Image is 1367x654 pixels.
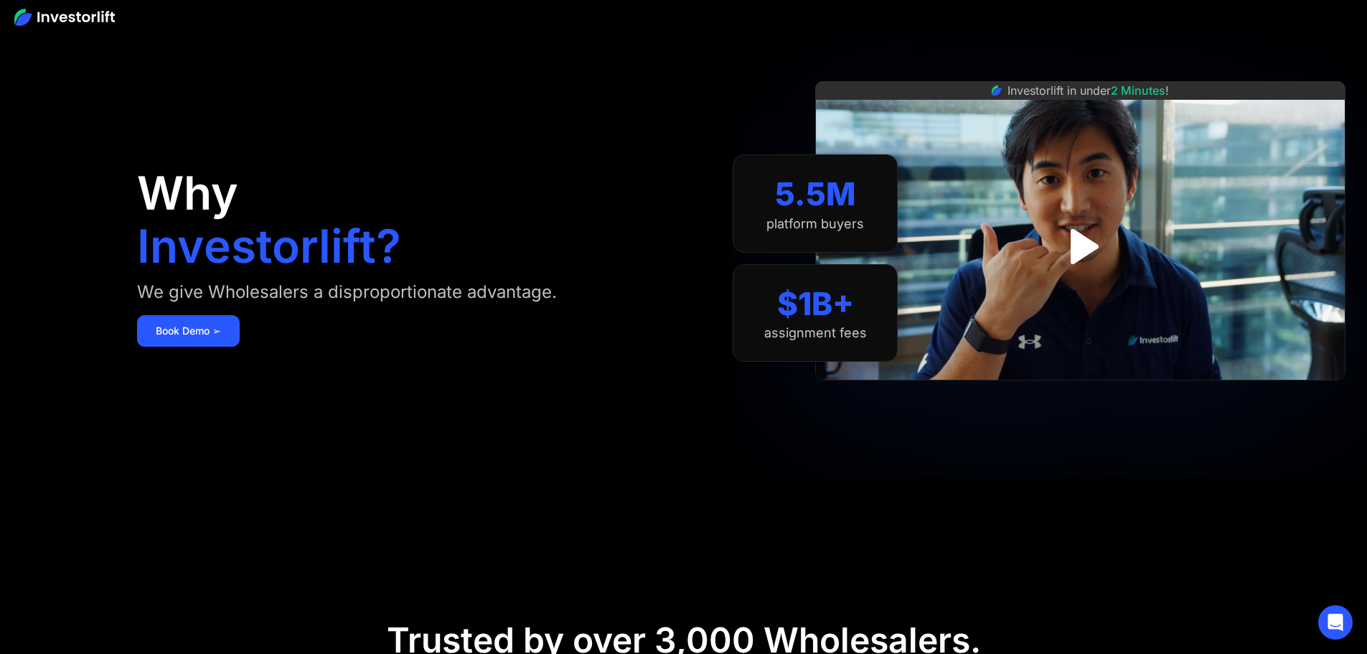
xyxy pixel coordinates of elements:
[973,388,1188,405] iframe: Customer reviews powered by Trustpilot
[1048,215,1112,279] a: open lightbox
[137,281,557,304] div: We give Wholesalers a disproportionate advantage.
[137,223,401,269] h1: Investorlift?
[1111,83,1165,98] span: 2 Minutes
[764,325,867,341] div: assignment fees
[137,315,240,347] a: Book Demo ➢
[766,216,864,232] div: platform buyers
[1007,82,1169,99] div: Investorlift in under !
[777,285,854,323] div: $1B+
[775,175,856,213] div: 5.5M
[1318,605,1353,640] div: Open Intercom Messenger
[137,170,238,216] h1: Why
